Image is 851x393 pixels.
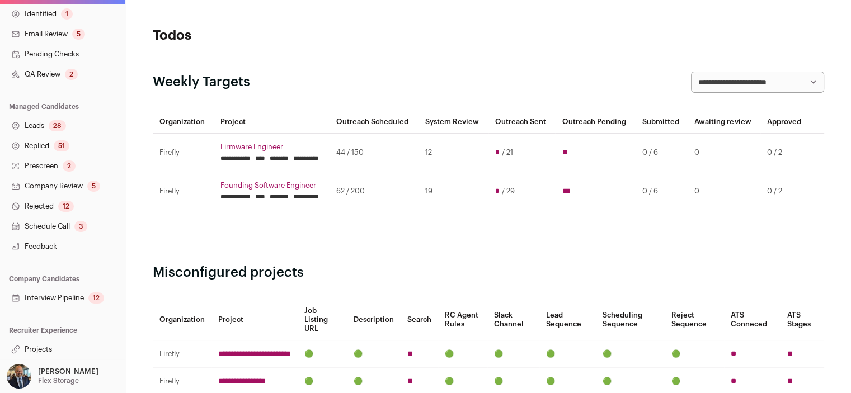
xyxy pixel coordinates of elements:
[7,364,31,389] img: 18202275-medium_jpg
[760,133,810,172] td: 0 / 2
[153,300,211,340] th: Organization
[539,340,596,367] td: 🟢
[153,264,824,282] h2: Misconfigured projects
[38,376,79,385] p: Flex Storage
[502,187,515,196] span: / 29
[153,111,214,134] th: Organization
[401,300,438,340] th: Search
[330,111,419,134] th: Outreach Scheduled
[688,172,760,210] td: 0
[330,172,419,210] td: 62 / 200
[781,300,824,340] th: ATS Stages
[153,172,214,210] td: Firefly
[65,69,78,80] div: 2
[438,340,487,367] td: 🟢
[487,300,539,340] th: Slack Channel
[688,133,760,172] td: 0
[688,111,760,134] th: Awaiting review
[49,120,66,131] div: 28
[220,143,323,151] a: Firmware Engineer
[153,73,250,91] h2: Weekly Targets
[760,172,810,210] td: 0 / 2
[87,181,100,192] div: 5
[4,364,101,389] button: Open dropdown
[61,8,73,20] div: 1
[636,111,688,134] th: Submitted
[54,140,69,151] div: 51
[636,172,688,210] td: 0 / 6
[760,111,810,134] th: Approved
[58,201,74,212] div: 12
[153,340,211,367] td: Firefly
[488,111,555,134] th: Outreach Sent
[88,292,104,304] div: 12
[214,111,330,134] th: Project
[724,300,781,340] th: ATS Conneced
[419,172,488,210] td: 19
[298,300,347,340] th: Job Listing URL
[220,181,323,190] a: Founding Software Engineer
[153,133,214,172] td: Firefly
[347,300,401,340] th: Description
[347,340,401,367] td: 🟢
[63,160,76,172] div: 2
[419,133,488,172] td: 12
[539,300,596,340] th: Lead Sequence
[74,221,87,232] div: 3
[665,340,724,367] td: 🟢
[298,340,347,367] td: 🟢
[596,300,665,340] th: Scheduling Sequence
[38,367,98,376] p: [PERSON_NAME]
[153,27,377,45] h1: Todos
[330,133,419,172] td: 44 / 150
[596,340,665,367] td: 🟢
[419,111,488,134] th: System Review
[555,111,635,134] th: Outreach Pending
[665,300,724,340] th: Reject Sequence
[438,300,487,340] th: RC Agent Rules
[211,300,298,340] th: Project
[502,148,513,157] span: / 21
[72,29,85,40] div: 5
[487,340,539,367] td: 🟢
[636,133,688,172] td: 0 / 6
